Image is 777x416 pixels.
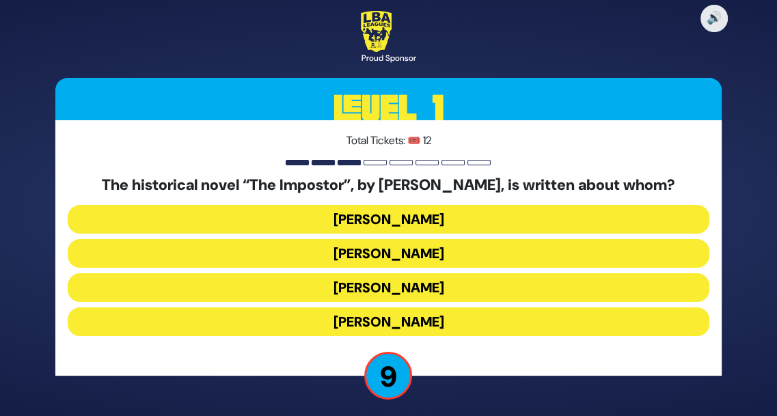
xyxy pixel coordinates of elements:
[68,273,709,302] button: [PERSON_NAME]
[361,52,415,64] div: Proud Sponsor
[364,352,412,400] p: 9
[68,205,709,234] button: [PERSON_NAME]
[68,133,709,149] p: Total Tickets: 🎟️ 12
[700,5,728,32] button: 🔊
[361,11,392,52] img: LBA
[55,78,722,139] h3: Level 1
[68,176,709,194] h5: The historical novel “The Impostor”, by [PERSON_NAME], is written about whom?
[68,307,709,336] button: [PERSON_NAME]
[68,239,709,268] button: [PERSON_NAME]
